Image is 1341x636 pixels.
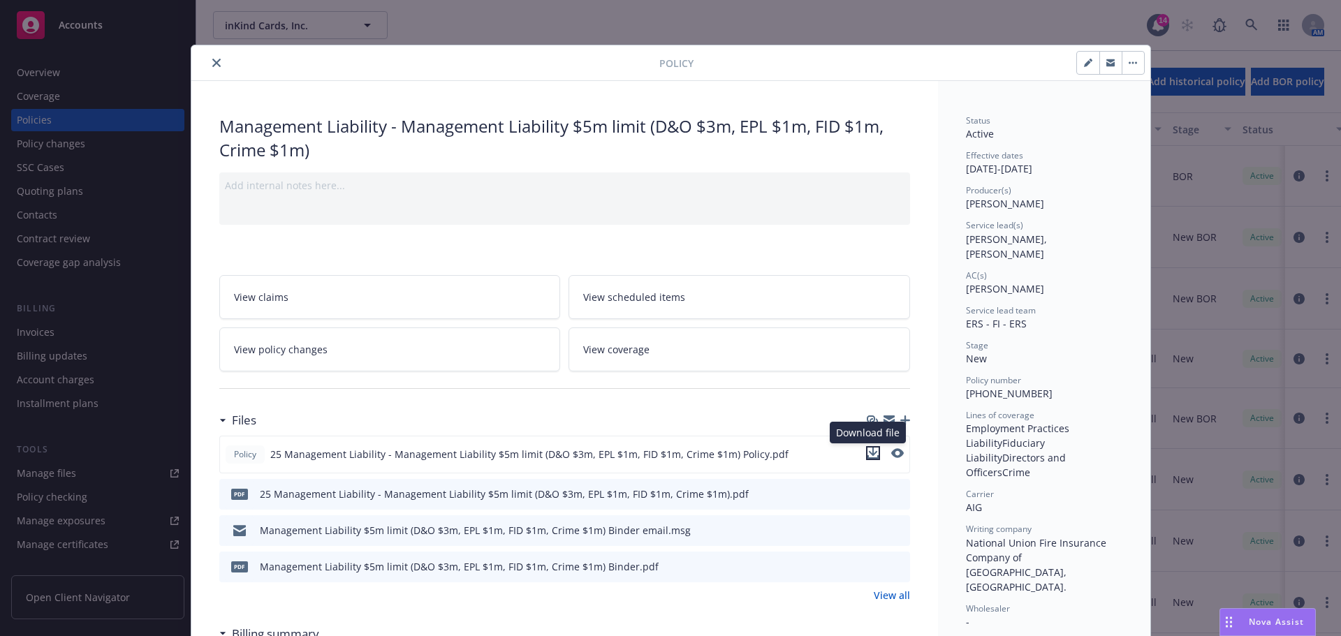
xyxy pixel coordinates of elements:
[830,422,906,443] div: Download file
[219,327,561,371] a: View policy changes
[234,290,288,304] span: View claims
[231,448,259,461] span: Policy
[966,197,1044,210] span: [PERSON_NAME]
[891,448,904,458] button: preview file
[966,317,1027,330] span: ERS - FI - ERS
[966,374,1021,386] span: Policy number
[1002,466,1030,479] span: Crime
[966,422,1072,450] span: Employment Practices Liability
[891,446,904,462] button: preview file
[966,269,987,281] span: AC(s)
[1220,609,1238,635] div: Drag to move
[219,411,256,429] div: Files
[966,149,1122,176] div: [DATE] - [DATE]
[966,409,1034,421] span: Lines of coverage
[569,275,910,319] a: View scheduled items
[225,178,904,193] div: Add internal notes here...
[874,588,910,602] a: View all
[870,559,881,574] button: download file
[870,523,881,538] button: download file
[1249,616,1304,628] span: Nova Assist
[966,232,1050,260] span: [PERSON_NAME], [PERSON_NAME]
[870,487,881,501] button: download file
[866,446,880,462] button: download file
[966,352,987,365] span: New
[260,559,659,574] div: Management Liability $5m limit (D&O $3m, EPL $1m, FID $1m, Crime $1m) Binder.pdf
[1219,608,1316,636] button: Nova Assist
[270,447,789,461] span: 25 Management Liability - Management Liability $5m limit (D&O $3m, EPL $1m, FID $1m, Crime $1m) P...
[892,487,904,501] button: preview file
[866,446,880,460] button: download file
[234,342,328,357] span: View policy changes
[260,523,691,538] div: Management Liability $5m limit (D&O $3m, EPL $1m, FID $1m, Crime $1m) Binder email.msg
[966,282,1044,295] span: [PERSON_NAME]
[966,436,1048,464] span: Fiduciary Liability
[966,149,1023,161] span: Effective dates
[208,54,225,71] button: close
[966,304,1036,316] span: Service lead team
[966,339,988,351] span: Stage
[966,602,1010,614] span: Wholesaler
[966,488,994,500] span: Carrier
[231,489,248,499] span: pdf
[892,559,904,574] button: preview file
[569,327,910,371] a: View coverage
[583,290,685,304] span: View scheduled items
[966,184,1011,196] span: Producer(s)
[966,523,1032,535] span: Writing company
[966,114,990,126] span: Status
[219,275,561,319] a: View claims
[966,387,1053,400] span: [PHONE_NUMBER]
[659,56,694,71] span: Policy
[892,523,904,538] button: preview file
[966,451,1069,479] span: Directors and Officers
[260,487,749,501] div: 25 Management Liability - Management Liability $5m limit (D&O $3m, EPL $1m, FID $1m, Crime $1m).pdf
[231,561,248,572] span: pdf
[219,114,910,161] div: Management Liability - Management Liability $5m limit (D&O $3m, EPL $1m, FID $1m, Crime $1m)
[966,219,1023,231] span: Service lead(s)
[966,536,1109,593] span: National Union Fire Insurance Company of [GEOGRAPHIC_DATA], [GEOGRAPHIC_DATA].
[966,127,994,140] span: Active
[583,342,650,357] span: View coverage
[232,411,256,429] h3: Files
[966,501,982,514] span: AIG
[966,615,969,628] span: -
